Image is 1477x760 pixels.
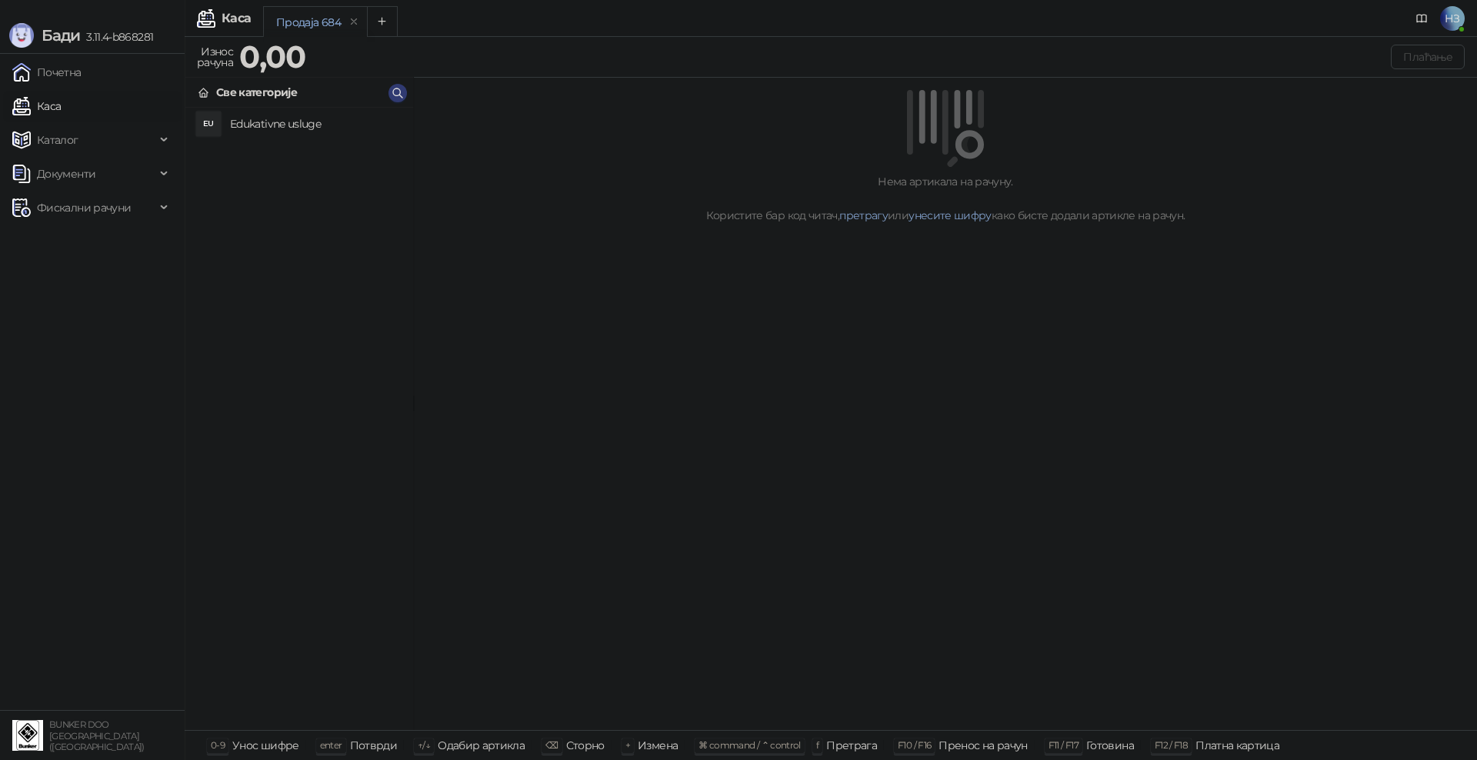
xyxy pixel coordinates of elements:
div: Нема артикала на рачуну. Користите бар код читач, или како бисте додали артикле на рачун. [432,173,1459,224]
small: BUNKER DOO [GEOGRAPHIC_DATA] ([GEOGRAPHIC_DATA]) [49,719,145,752]
div: Претрага [826,735,877,755]
div: Све категорије [216,84,297,101]
span: F12 / F18 [1155,739,1188,751]
a: претрагу [839,208,888,222]
span: Документи [37,158,95,189]
span: ⌘ command / ⌃ control [698,739,801,751]
button: Add tab [367,6,398,37]
span: f [816,739,819,751]
img: Logo [9,23,34,48]
a: Каса [12,91,61,122]
span: F10 / F16 [898,739,931,751]
div: EU [196,112,221,136]
span: ⌫ [545,739,558,751]
div: Платна картица [1195,735,1279,755]
h4: Edukativne usluge [230,112,401,136]
span: Каталог [37,125,78,155]
div: Измена [638,735,678,755]
a: Документација [1409,6,1434,31]
div: Продаја 684 [276,14,341,31]
div: Износ рачуна [194,42,236,72]
div: grid [185,108,413,730]
a: Почетна [12,57,82,88]
span: 3.11.4-b868281 [80,30,153,44]
span: F11 / F17 [1049,739,1079,751]
button: remove [344,15,364,28]
a: унесите шифру [909,208,992,222]
span: + [625,739,630,751]
button: Плаћање [1391,45,1465,69]
span: 0-9 [211,739,225,751]
span: НЗ [1440,6,1465,31]
span: ↑/↓ [418,739,430,751]
img: 64x64-companyLogo-d200c298-da26-4023-afd4-f376f589afb5.jpeg [12,720,43,751]
div: Потврди [350,735,398,755]
span: enter [320,739,342,751]
div: Каса [222,12,251,25]
div: Сторно [566,735,605,755]
div: Пренос на рачун [939,735,1027,755]
span: Фискални рачуни [37,192,131,223]
div: Одабир артикла [438,735,525,755]
span: Бади [42,26,80,45]
div: Унос шифре [232,735,299,755]
strong: 0,00 [239,38,305,75]
div: Готовина [1086,735,1134,755]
